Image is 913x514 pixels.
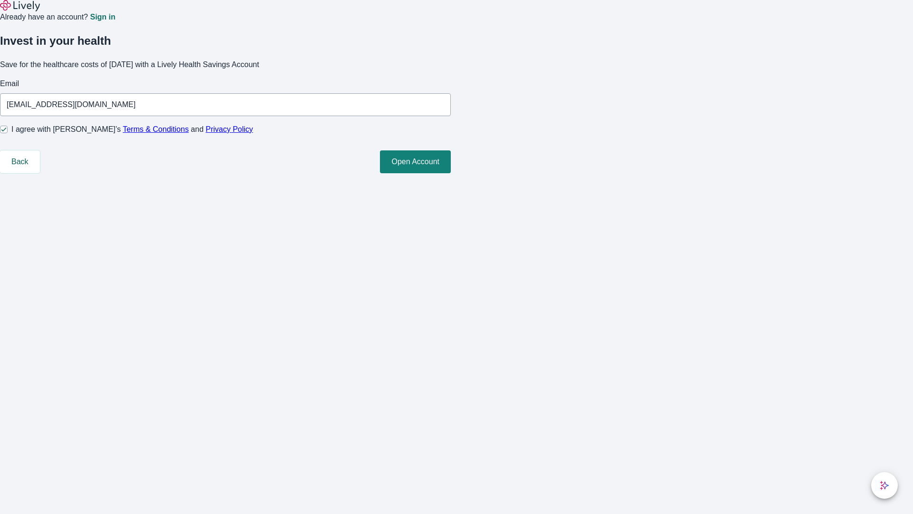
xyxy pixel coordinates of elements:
button: chat [871,472,898,499]
a: Privacy Policy [206,125,253,133]
a: Terms & Conditions [123,125,189,133]
span: I agree with [PERSON_NAME]’s and [11,124,253,135]
a: Sign in [90,13,115,21]
button: Open Account [380,150,451,173]
svg: Lively AI Assistant [880,481,889,490]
